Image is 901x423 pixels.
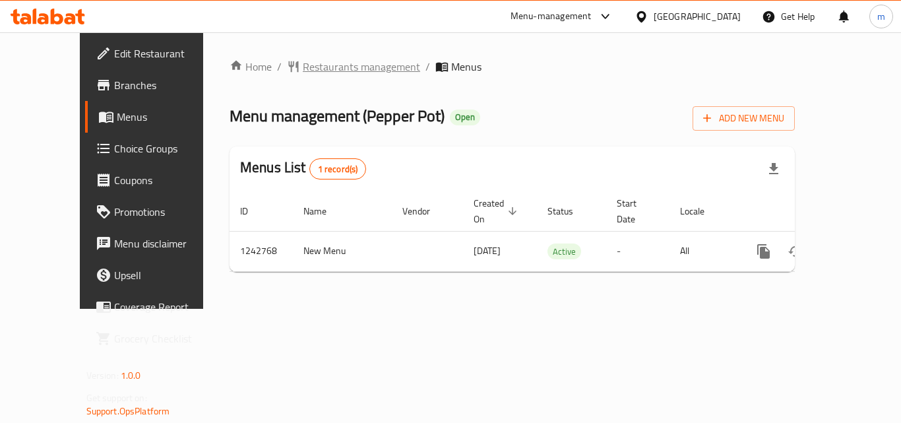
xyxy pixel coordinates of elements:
[547,203,590,219] span: Status
[287,59,420,75] a: Restaurants management
[737,191,885,232] th: Actions
[547,244,581,259] div: Active
[230,101,445,131] span: Menu management ( Pepper Pot )
[85,164,230,196] a: Coupons
[86,367,119,384] span: Version:
[450,110,480,125] div: Open
[230,59,795,75] nav: breadcrumb
[85,323,230,354] a: Grocery Checklist
[474,242,501,259] span: [DATE]
[85,69,230,101] a: Branches
[669,231,737,271] td: All
[748,236,780,267] button: more
[680,203,722,219] span: Locale
[114,267,220,283] span: Upsell
[117,109,220,125] span: Menus
[303,59,420,75] span: Restaurants management
[293,231,392,271] td: New Menu
[114,46,220,61] span: Edit Restaurant
[474,195,521,227] span: Created On
[114,236,220,251] span: Menu disclaimer
[230,231,293,271] td: 1242768
[114,141,220,156] span: Choice Groups
[703,110,784,127] span: Add New Menu
[402,203,447,219] span: Vendor
[617,195,654,227] span: Start Date
[86,389,147,407] span: Get support on:
[114,77,220,93] span: Branches
[114,299,220,315] span: Coverage Report
[230,191,885,272] table: enhanced table
[309,158,367,179] div: Total records count
[85,291,230,323] a: Coverage Report
[85,259,230,291] a: Upsell
[114,172,220,188] span: Coupons
[121,367,141,384] span: 1.0.0
[451,59,482,75] span: Menus
[114,331,220,346] span: Grocery Checklist
[240,203,265,219] span: ID
[310,163,366,176] span: 1 record(s)
[693,106,795,131] button: Add New Menu
[877,9,885,24] span: m
[240,158,366,179] h2: Menus List
[85,38,230,69] a: Edit Restaurant
[85,101,230,133] a: Menus
[86,403,170,420] a: Support.OpsPlatform
[606,231,669,271] td: -
[425,59,430,75] li: /
[277,59,282,75] li: /
[85,196,230,228] a: Promotions
[547,244,581,259] span: Active
[114,204,220,220] span: Promotions
[511,9,592,24] div: Menu-management
[780,236,811,267] button: Change Status
[450,112,480,123] span: Open
[230,59,272,75] a: Home
[654,9,741,24] div: [GEOGRAPHIC_DATA]
[758,153,790,185] div: Export file
[85,228,230,259] a: Menu disclaimer
[85,133,230,164] a: Choice Groups
[303,203,344,219] span: Name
